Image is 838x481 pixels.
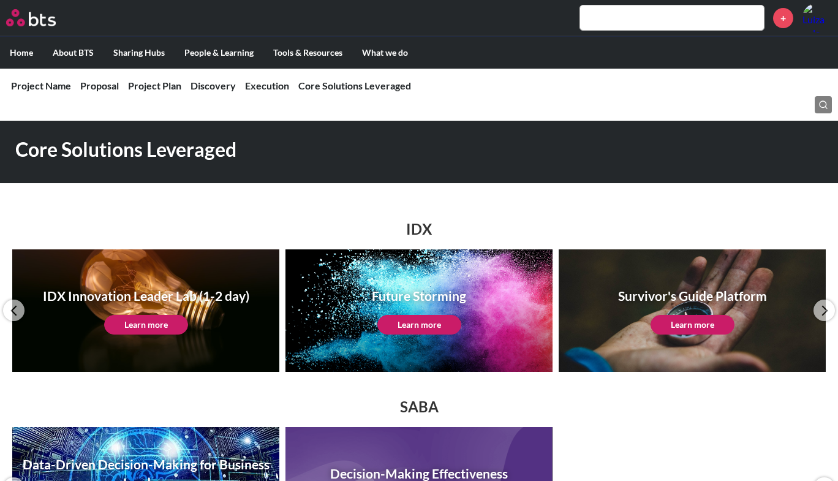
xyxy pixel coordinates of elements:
a: Discovery [191,80,236,91]
a: Proposal [80,80,119,91]
label: About BTS [43,37,104,69]
a: Profile [802,3,832,32]
h1: Core Solutions Leveraged [15,136,581,164]
label: People & Learning [175,37,263,69]
label: Tools & Resources [263,37,352,69]
img: BTS Logo [6,9,56,26]
label: Sharing Hubs [104,37,175,69]
h1: IDX Innovation Leader Lab (1-2 day) [43,287,249,305]
a: Go home [6,9,78,26]
a: Project Plan [128,80,181,91]
label: What we do [352,37,418,69]
a: Project Name [11,80,71,91]
a: Learn more [377,315,461,335]
img: Luiza Falcao [802,3,832,32]
a: Execution [245,80,289,91]
a: Learn more [651,315,734,335]
a: Learn more [104,315,188,335]
a: Core Solutions Leveraged [298,80,411,91]
h1: Future Storming [372,287,466,305]
a: + [773,8,793,28]
h1: Survivor's Guide Platform [618,287,767,305]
